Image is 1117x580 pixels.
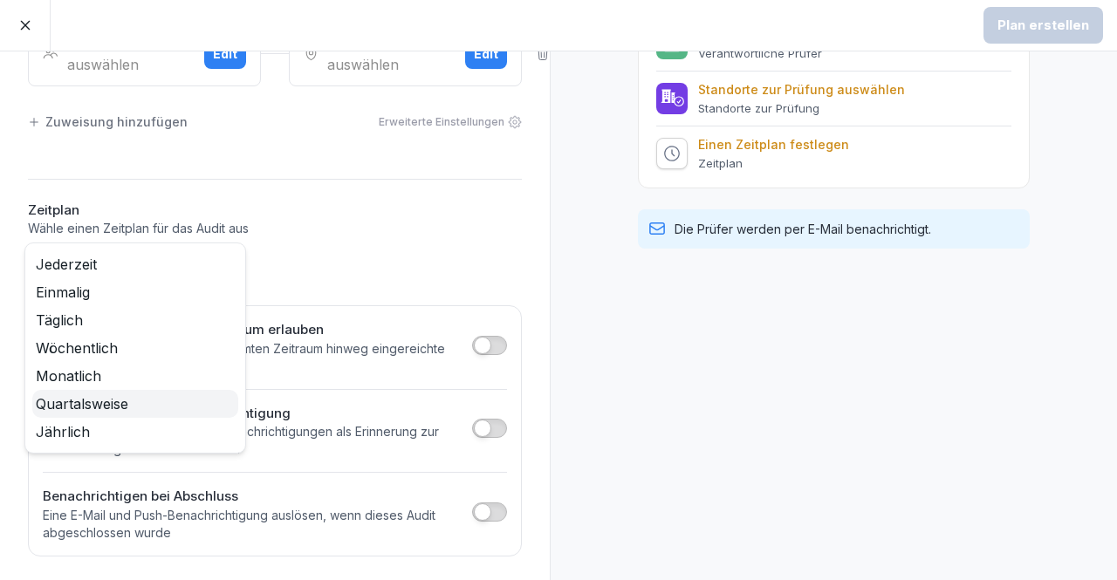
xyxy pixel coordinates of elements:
[36,393,128,414] span: Quartalsweise
[474,44,498,64] div: Edit
[36,421,90,442] span: Jährlich
[213,44,237,64] div: Edit
[36,365,101,386] span: Monatlich
[36,310,83,331] span: Täglich
[36,282,90,303] span: Einmalig
[36,254,97,275] span: Jederzeit
[36,338,118,358] span: Wöchentlich
[997,16,1089,35] div: Plan erstellen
